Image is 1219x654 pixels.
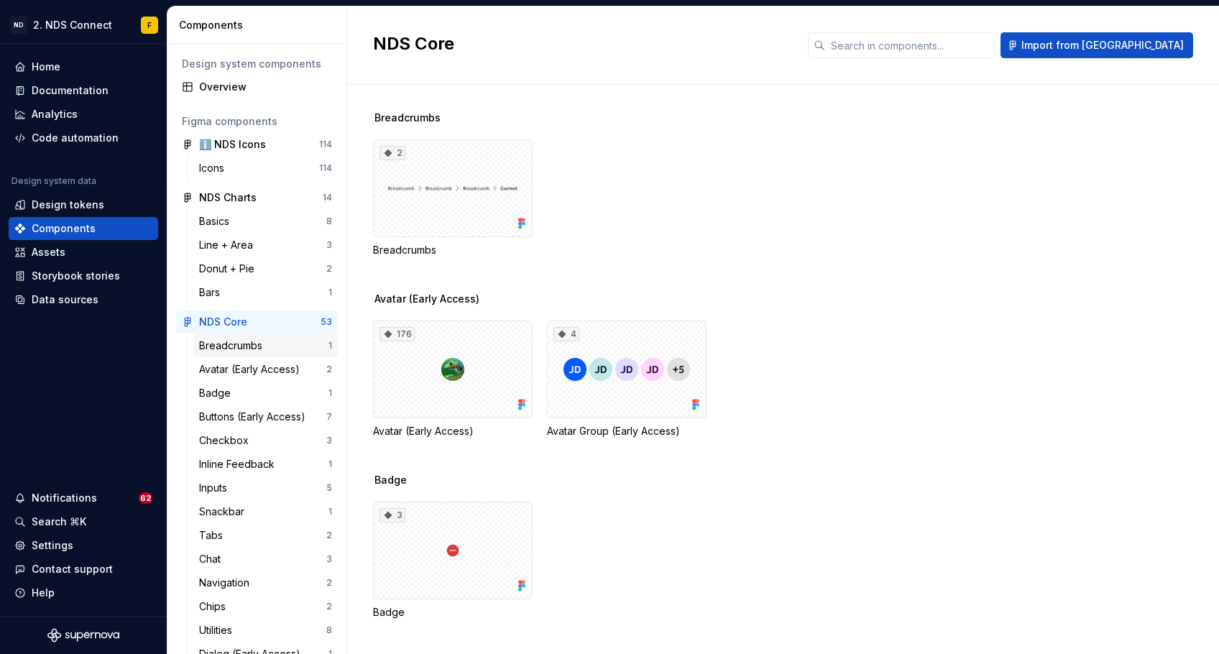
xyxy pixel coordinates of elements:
a: Checkbox3 [193,429,338,452]
a: Supernova Logo [47,628,119,643]
div: F [147,19,152,31]
div: 1 [328,459,332,470]
a: Design tokens [9,193,158,216]
div: Icons [199,161,230,175]
div: Chips [199,599,231,614]
div: 2 [326,263,332,275]
span: Import from [GEOGRAPHIC_DATA] [1021,38,1184,52]
a: NDS Charts14 [176,186,338,209]
span: Badge [374,473,407,487]
a: Utilities8 [193,619,338,642]
a: Chat3 [193,548,338,571]
div: 8 [326,216,332,227]
div: Badge [199,386,236,400]
div: Search ⌘K [32,515,86,529]
div: Snackbar [199,505,250,519]
a: Avatar (Early Access)2 [193,358,338,381]
div: 8 [326,625,332,636]
a: Bars1 [193,281,338,304]
div: Components [32,221,96,236]
div: ℹ️ NDS Icons [199,137,266,152]
div: Documentation [32,83,109,98]
div: Avatar Group (Early Access) [547,424,707,438]
div: Storybook stories [32,269,120,283]
div: NDS Charts [199,190,257,205]
div: 14 [323,192,332,203]
span: Avatar (Early Access) [374,292,479,306]
div: 1 [328,506,332,517]
div: Avatar (Early Access) [199,362,305,377]
div: Donut + Pie [199,262,260,276]
a: Documentation [9,79,158,102]
a: Badge1 [193,382,338,405]
div: Navigation [199,576,255,590]
span: 62 [139,492,152,504]
a: Data sources [9,288,158,311]
button: Help [9,581,158,604]
div: 3 [326,239,332,251]
a: Home [9,55,158,78]
div: Data sources [32,293,98,307]
div: Line + Area [199,238,259,252]
div: NDS Core [199,315,247,329]
div: 2. NDS Connect [33,18,112,32]
a: Icons114 [193,157,338,180]
div: Utilities [199,623,238,637]
div: Settings [32,538,73,553]
div: 4 [553,327,579,341]
div: 1 [328,287,332,298]
div: 114 [319,162,332,174]
div: 5 [326,482,332,494]
h2: NDS Core [373,32,791,55]
div: Basics [199,214,235,229]
button: Search ⌘K [9,510,158,533]
div: 3Badge [373,502,533,620]
span: Breadcrumbs [374,111,441,125]
div: 7 [326,411,332,423]
div: Inputs [199,481,233,495]
div: 114 [319,139,332,150]
div: Inline Feedback [199,457,280,471]
div: Design tokens [32,198,104,212]
div: Analytics [32,107,78,121]
a: Storybook stories [9,264,158,287]
div: 176 [379,327,415,341]
button: Notifications62 [9,487,158,510]
div: Figma components [182,114,332,129]
a: Buttons (Early Access)7 [193,405,338,428]
div: 2 [326,364,332,375]
div: Help [32,586,55,600]
a: Navigation2 [193,571,338,594]
div: Chat [199,552,226,566]
div: 3 [379,508,405,522]
div: 176Avatar (Early Access) [373,321,533,438]
div: 2 [379,146,405,160]
div: 53 [321,316,332,328]
a: Tabs2 [193,524,338,547]
div: Breadcrumbs [373,243,533,257]
div: Notifications [32,491,97,505]
div: 1 [328,340,332,351]
a: Chips2 [193,595,338,618]
div: Assets [32,245,65,259]
div: 4Avatar Group (Early Access) [547,321,707,438]
div: 2 [326,601,332,612]
a: Settings [9,534,158,557]
div: 3 [326,435,332,446]
div: 2 [326,530,332,541]
div: Design system data [11,175,96,187]
input: Search in components... [825,32,995,58]
a: Code automation [9,126,158,149]
div: Breadcrumbs [199,338,268,353]
button: Contact support [9,558,158,581]
div: Code automation [32,131,119,145]
a: NDS Core53 [176,310,338,333]
a: Inputs5 [193,476,338,499]
div: 2 [326,577,332,589]
div: 2Breadcrumbs [373,139,533,257]
button: Import from [GEOGRAPHIC_DATA] [1000,32,1193,58]
div: Components [179,18,341,32]
div: Overview [199,80,332,94]
div: Contact support [32,562,113,576]
div: Avatar (Early Access) [373,424,533,438]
